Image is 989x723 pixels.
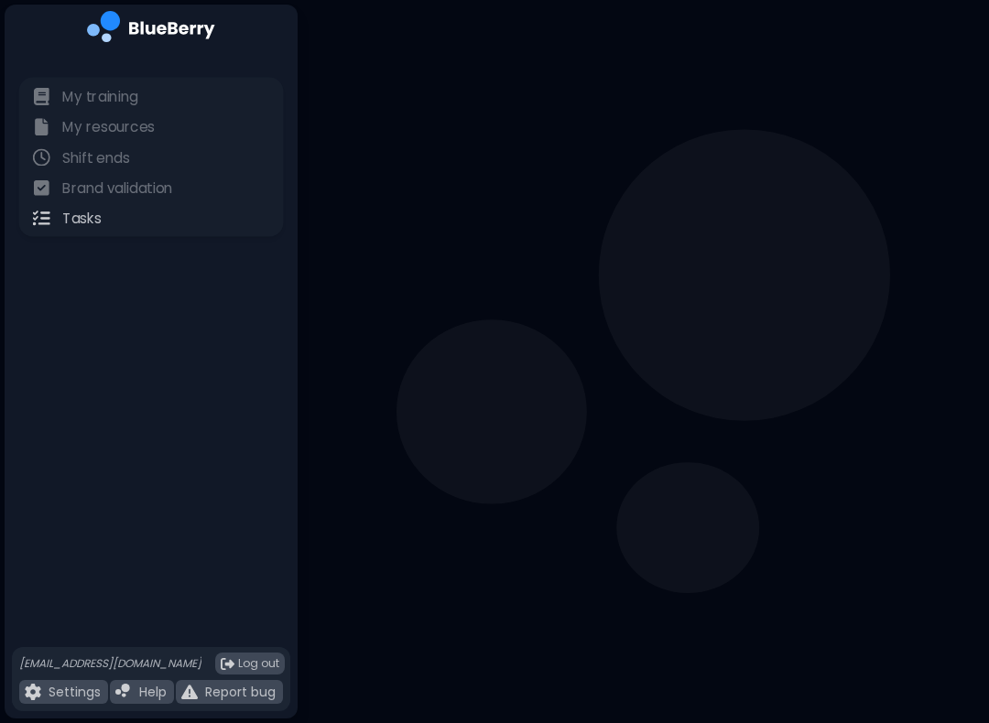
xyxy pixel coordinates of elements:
[62,87,138,108] p: My training
[238,656,279,671] span: Log out
[25,684,41,700] img: file icon
[62,148,129,169] p: Shift ends
[33,88,50,105] img: file icon
[181,684,198,700] img: file icon
[205,684,276,700] p: Report bug
[221,657,234,671] img: logout
[19,656,201,671] p: [EMAIL_ADDRESS][DOMAIN_NAME]
[33,148,50,166] img: file icon
[62,117,155,138] p: My resources
[115,684,132,700] img: file icon
[33,178,50,196] img: file icon
[33,118,50,135] img: file icon
[87,11,215,49] img: company logo
[62,209,102,230] p: Tasks
[139,684,167,700] p: Help
[62,178,173,200] p: Brand validation
[33,210,50,227] img: file icon
[49,684,101,700] p: Settings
